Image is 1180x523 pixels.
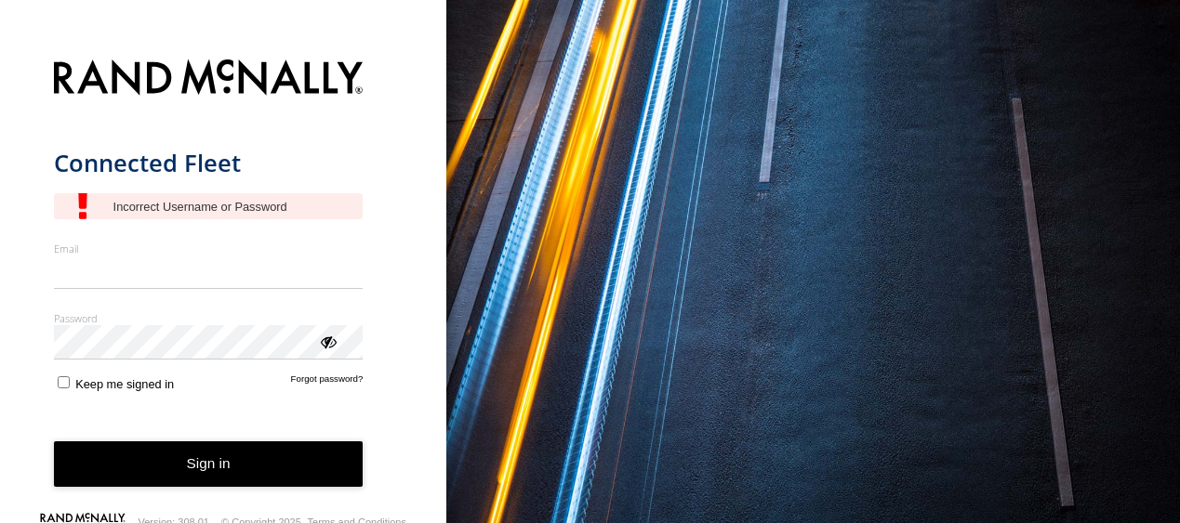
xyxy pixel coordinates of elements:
[54,48,393,516] form: main
[318,332,337,350] div: ViewPassword
[54,56,364,103] img: Rand McNally
[75,377,174,391] span: Keep me signed in
[54,311,364,325] label: Password
[54,441,364,487] button: Sign in
[54,148,364,178] h1: Connected Fleet
[291,373,364,391] a: Forgot password?
[54,242,364,255] label: Email
[58,376,70,388] input: Keep me signed in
